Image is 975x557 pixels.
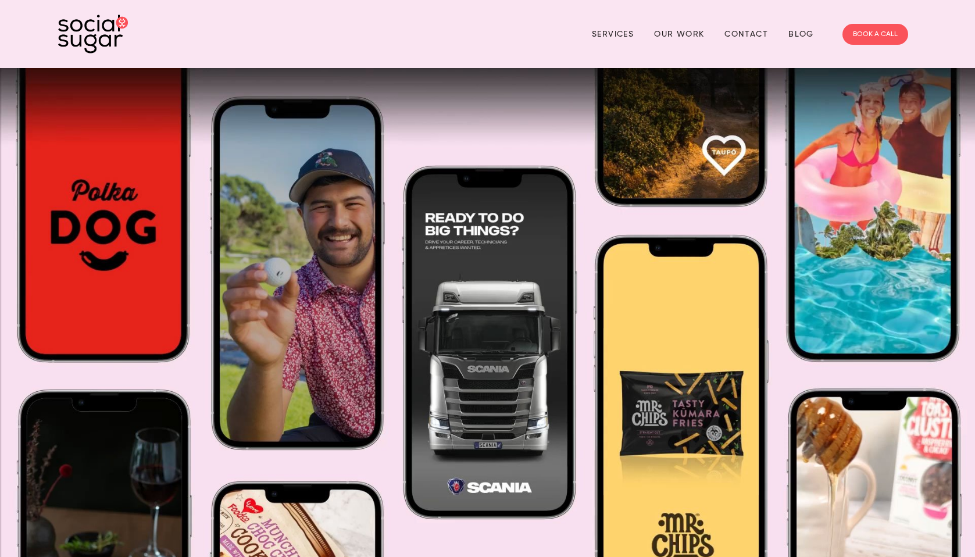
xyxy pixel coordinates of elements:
img: SocialSugar [58,15,128,53]
a: BOOK A CALL [842,24,908,45]
a: Contact [724,25,768,43]
a: Our Work [654,25,704,43]
a: Services [592,25,634,43]
a: Blog [788,25,814,43]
